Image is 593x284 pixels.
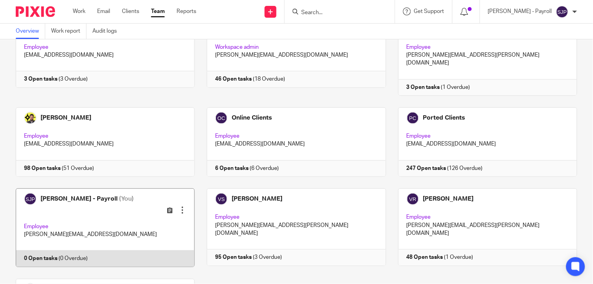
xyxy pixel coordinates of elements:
a: Clients [122,7,139,15]
a: Team [151,7,165,15]
input: Search [300,9,371,17]
a: Work [73,7,85,15]
a: Work report [51,24,87,39]
p: [PERSON_NAME] - Payroll [488,7,552,15]
img: svg%3E [556,6,569,18]
img: Pixie [16,6,55,17]
a: Reports [177,7,196,15]
a: Audit logs [92,24,123,39]
span: Get Support [414,9,444,14]
a: Overview [16,24,45,39]
a: Email [97,7,110,15]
